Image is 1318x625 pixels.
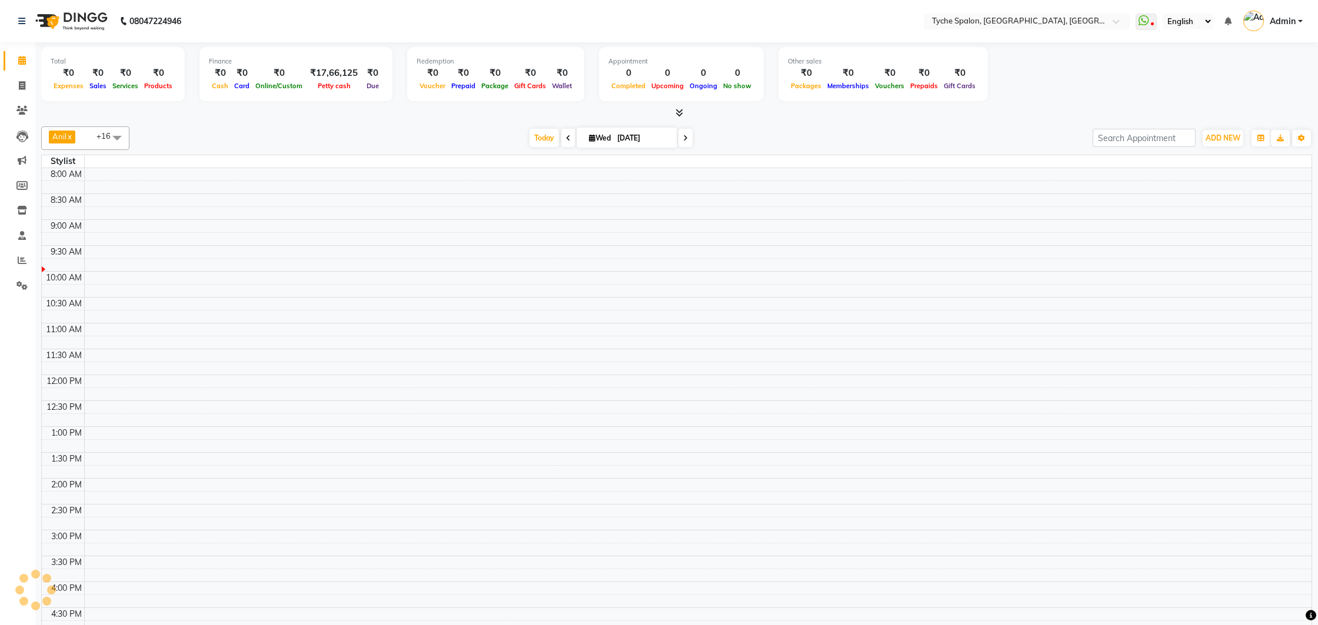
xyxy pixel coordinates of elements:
div: 12:30 PM [44,401,84,413]
span: Completed [608,82,648,90]
span: Voucher [417,82,448,90]
div: 0 [608,66,648,80]
span: Gift Cards [511,82,549,90]
span: Package [478,82,511,90]
span: +16 [96,131,119,141]
div: ₹0 [231,66,252,80]
div: 10:00 AM [44,272,84,284]
span: Anil [52,132,66,141]
span: Wallet [549,82,575,90]
img: Admin [1243,11,1264,31]
div: 2:00 PM [49,479,84,491]
span: Expenses [51,82,86,90]
span: Card [231,82,252,90]
span: Online/Custom [252,82,305,90]
div: 9:00 AM [48,220,84,232]
b: 08047224946 [129,5,181,38]
div: 0 [720,66,754,80]
div: ₹0 [788,66,824,80]
div: 4:30 PM [49,608,84,620]
span: Due [364,82,382,90]
span: Ongoing [687,82,720,90]
span: Memberships [824,82,872,90]
div: 11:00 AM [44,323,84,336]
div: 3:00 PM [49,530,84,543]
span: ADD NEW [1206,133,1240,142]
div: 1:00 PM [49,427,84,439]
div: 9:30 AM [48,246,84,258]
div: ₹0 [51,66,86,80]
div: 4:00 PM [49,582,84,594]
span: Today [530,129,559,147]
input: 2025-09-03 [614,129,673,147]
div: ₹0 [872,66,907,80]
span: Petty cash [315,82,354,90]
div: 12:00 PM [44,375,84,387]
button: ADD NEW [1203,130,1243,146]
div: ₹0 [86,66,109,80]
div: Stylist [42,155,84,168]
div: ₹17,66,125 [305,66,362,80]
div: ₹0 [362,66,383,80]
div: ₹0 [109,66,141,80]
div: ₹0 [448,66,478,80]
input: Search Appointment [1093,129,1196,147]
img: logo [30,5,111,38]
span: Cash [209,82,231,90]
div: 0 [648,66,687,80]
div: ₹0 [941,66,978,80]
span: Prepaids [907,82,941,90]
div: 2:30 PM [49,504,84,517]
div: 8:00 AM [48,168,84,181]
span: Services [109,82,141,90]
div: Other sales [788,56,978,66]
div: Total [51,56,175,66]
span: Admin [1270,15,1296,28]
a: x [66,132,72,141]
div: 3:30 PM [49,556,84,569]
div: ₹0 [824,66,872,80]
div: Redemption [417,56,575,66]
div: 0 [687,66,720,80]
div: ₹0 [141,66,175,80]
div: Finance [209,56,383,66]
div: ₹0 [478,66,511,80]
div: 1:30 PM [49,453,84,465]
div: ₹0 [549,66,575,80]
span: Prepaid [448,82,478,90]
div: ₹0 [209,66,231,80]
div: 10:30 AM [44,298,84,310]
span: Packages [788,82,824,90]
div: Appointment [608,56,754,66]
span: Upcoming [648,82,687,90]
div: 11:30 AM [44,349,84,362]
div: ₹0 [511,66,549,80]
div: ₹0 [907,66,941,80]
span: No show [720,82,754,90]
span: Products [141,82,175,90]
span: Vouchers [872,82,907,90]
div: ₹0 [417,66,448,80]
span: Wed [586,133,614,142]
div: ₹0 [252,66,305,80]
span: Gift Cards [941,82,978,90]
div: 8:30 AM [48,194,84,206]
span: Sales [86,82,109,90]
